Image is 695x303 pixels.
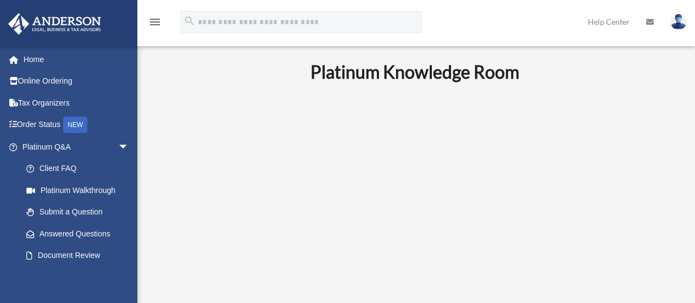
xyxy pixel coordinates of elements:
a: Home [8,48,146,70]
iframe: 231110_Toby_KnowledgeRoom [250,97,580,283]
a: Online Ordering [8,70,146,92]
a: Answered Questions [15,223,146,245]
a: Client FAQ [15,158,146,180]
a: Submit a Question [15,201,146,223]
a: Platinum Q&Aarrow_drop_down [8,136,146,158]
a: Platinum Walkthrough [15,179,146,201]
i: menu [148,15,162,29]
img: User Pic [670,14,687,30]
img: Anderson Advisors Platinum Portal [5,13,104,35]
div: NEW [63,117,87,133]
span: arrow_drop_down [118,136,140,158]
i: search [184,15,196,27]
a: Order StatusNEW [8,114,146,136]
a: menu [148,19,162,29]
a: Document Review [15,245,146,267]
a: Tax Organizers [8,92,146,114]
b: Platinum Knowledge Room [310,61,519,82]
